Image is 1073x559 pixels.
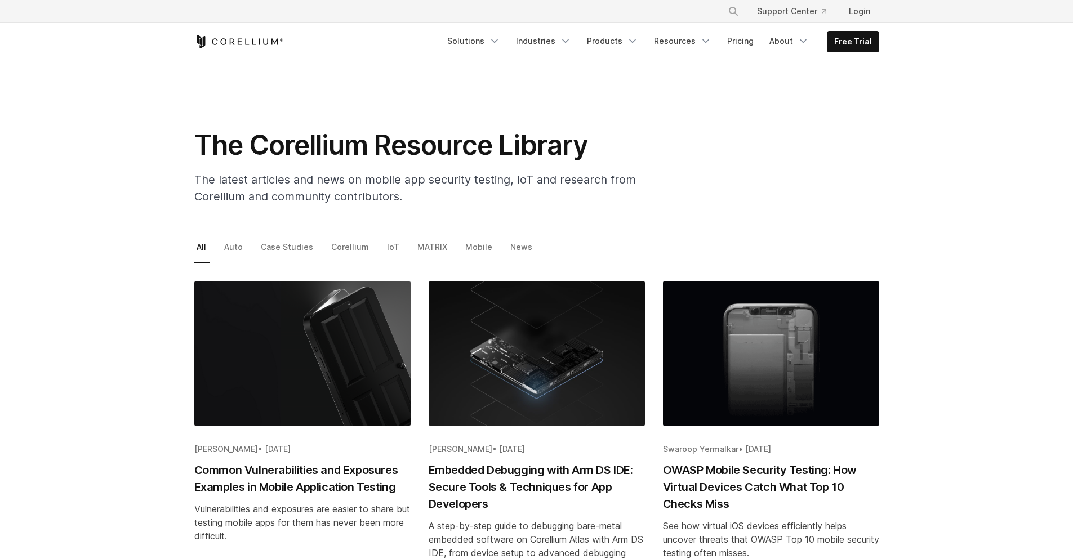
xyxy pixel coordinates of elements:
a: Resources [647,31,718,51]
a: Corellium [329,239,373,263]
a: Auto [222,239,247,263]
a: Support Center [748,1,835,21]
span: [DATE] [499,444,525,454]
span: The latest articles and news on mobile app security testing, IoT and research from Corellium and ... [194,173,636,203]
span: [PERSON_NAME] [194,444,258,454]
span: [DATE] [265,444,291,454]
a: Mobile [463,239,496,263]
img: Common Vulnerabilities and Exposures Examples in Mobile Application Testing [194,281,411,426]
span: [PERSON_NAME] [429,444,492,454]
a: Products [580,31,645,51]
img: Embedded Debugging with Arm DS IDE: Secure Tools & Techniques for App Developers [429,281,645,426]
div: Vulnerabilities and exposures are easier to share but testing mobile apps for them has never been... [194,502,411,543]
a: Solutions [440,31,507,51]
a: MATRIX [415,239,451,263]
a: About [763,31,816,51]
a: News [508,239,536,263]
a: Case Studies [259,239,317,263]
h2: Common Vulnerabilities and Exposures Examples in Mobile Application Testing [194,462,411,495]
div: • [663,444,879,455]
span: Swaroop Yermalkar [663,444,738,454]
a: Pricing [720,31,760,51]
div: • [194,444,411,455]
span: [DATE] [745,444,771,454]
h2: Embedded Debugging with Arm DS IDE: Secure Tools & Techniques for App Developers [429,462,645,512]
div: • [429,444,645,455]
h1: The Corellium Resource Library [194,128,645,162]
a: Corellium Home [194,35,284,48]
a: All [194,239,210,263]
a: Free Trial [827,32,879,52]
div: Navigation Menu [440,31,879,52]
img: OWASP Mobile Security Testing: How Virtual Devices Catch What Top 10 Checks Miss [663,281,879,426]
button: Search [723,1,743,21]
a: Login [840,1,879,21]
a: IoT [385,239,403,263]
h2: OWASP Mobile Security Testing: How Virtual Devices Catch What Top 10 Checks Miss [663,462,879,512]
a: Industries [509,31,578,51]
div: Navigation Menu [714,1,879,21]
